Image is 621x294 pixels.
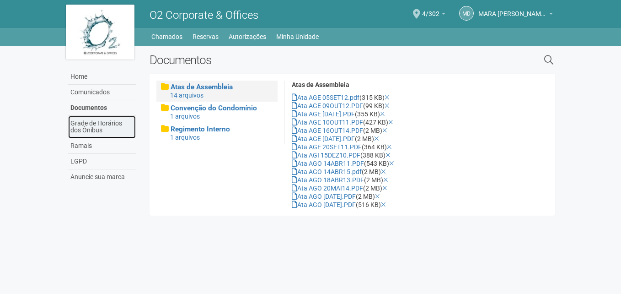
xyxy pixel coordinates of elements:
a: Excluir [381,201,386,208]
div: (388 KB) [292,151,548,159]
div: (427 KB) [292,118,548,126]
a: Ata AGO [DATE].PDF [292,193,356,200]
a: LGPD [68,154,136,169]
div: (2 MB) [292,184,548,192]
a: Ata AGO 14ABR15.pdf [292,168,362,175]
span: MARA DAYSE MACIEL ARAGAO [478,1,547,17]
div: 1 arquivos [170,133,273,142]
a: Ata AGO 18ABR13.PDF [292,176,364,184]
img: logo.jpg [66,5,134,60]
a: Excluir [385,94,390,101]
h2: Documentos [150,53,450,67]
div: (516 KB) [292,201,548,209]
a: Ata AGE [DATE].PDF [292,110,355,118]
div: (315 KB) [292,93,548,102]
a: Excluir [374,135,379,142]
a: Ata AGE [DATE].PDF [292,135,355,142]
a: Excluir [385,152,391,159]
a: Ata AGE 09OUT12.PDF [292,102,363,109]
a: Regimento Interno 1 arquivos [161,125,273,142]
a: Minha Unidade [276,30,319,43]
a: Excluir [375,193,380,200]
a: Ata AGE 16OUT14.PDF [292,127,363,134]
a: Ata AGE 10OUT11.PDF [292,119,363,126]
a: Ata AGE 20SET11.PDF [292,143,362,151]
a: Excluir [389,160,394,167]
div: 14 arquivos [170,91,273,99]
div: (364 KB) [292,143,548,151]
a: Ata AGI 15DEZ10.PDF [292,152,360,159]
a: Convenção do Condomínio 1 arquivos [161,104,273,120]
a: Ata AGO 20MAI14.PDF [292,185,363,192]
div: (99 KB) [292,102,548,110]
div: (2 MB) [292,126,548,135]
span: Convenção do Condomínio [171,104,257,112]
a: Ata AGE 05SET12.pdf [292,94,359,101]
a: Excluir [383,176,388,184]
a: Atas de Assembleia 14 arquivos [161,83,273,99]
span: O2 Corporate & Offices [150,9,258,22]
a: Comunicados [68,85,136,100]
div: 1 arquivos [170,112,273,120]
a: MD [459,6,474,21]
a: Ata AGO [DATE].PDF [292,201,356,208]
div: (355 KB) [292,110,548,118]
span: Regimento Interno [171,125,230,133]
a: Chamados [151,30,182,43]
a: Excluir [380,110,385,118]
span: 4/302 [422,1,439,17]
div: (543 KB) [292,159,548,168]
a: Excluir [388,119,393,126]
a: Excluir [381,168,386,175]
a: Excluir [382,185,387,192]
a: Ata AGO 14ABR11.PDF [292,160,364,167]
a: Documentos [68,100,136,116]
a: Home [68,69,136,85]
a: Grade de Horários dos Ônibus [68,116,136,138]
a: Excluir [382,127,387,134]
a: MARA [PERSON_NAME] [PERSON_NAME] [478,11,553,19]
a: Anuncie sua marca [68,169,136,185]
a: Reservas [193,30,219,43]
div: (2 MB) [292,135,548,143]
a: Ramais [68,138,136,154]
a: Excluir [385,102,390,109]
span: Atas de Assembleia [171,83,233,91]
a: Autorizações [229,30,266,43]
div: (2 MB) [292,192,548,201]
strong: Atas de Assembleia [292,81,349,88]
a: 4/302 [422,11,445,19]
a: Excluir [387,143,392,151]
div: (2 MB) [292,168,548,176]
div: (2 MB) [292,176,548,184]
